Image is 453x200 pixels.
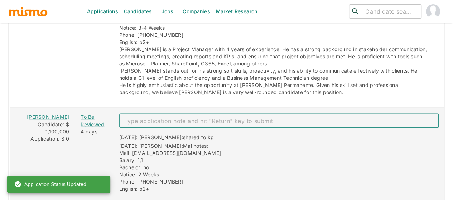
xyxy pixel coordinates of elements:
span: shared to kp [183,134,214,140]
img: logo [9,6,48,17]
div: 4 days [81,128,107,135]
a: To Be Reviewed [81,113,107,128]
a: [PERSON_NAME] [27,114,69,120]
div: Application Status Updated! [14,178,88,191]
div: Candidate: $ 1,100,000 [15,121,69,135]
div: [DATE]: [PERSON_NAME]: [119,133,214,142]
img: Maia Reyes [426,4,440,19]
input: Candidate search [362,6,418,16]
div: Application: $ 0 [15,135,69,142]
